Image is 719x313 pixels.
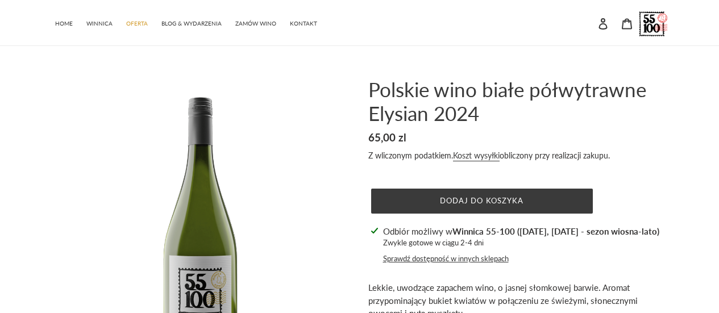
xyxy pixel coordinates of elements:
span: Dodaj do koszyka [440,196,523,205]
a: KONTAKT [284,14,323,31]
div: Z wliczonym podatkiem. obliczony przy realizacji zakupu. [368,149,670,161]
span: HOME [55,20,73,27]
span: ZAMÓW WINO [235,20,276,27]
button: Sprawdź dostępność w innych sklepach [383,253,509,265]
p: Odbiór możliwy w [383,225,659,238]
span: WINNICA [86,20,113,27]
button: Dodaj do koszyka [371,189,593,214]
strong: Winnica 55-100 ([DATE], [DATE] - sezon wiosna-lato) [452,226,659,236]
h1: Polskie wino białe półwytrawne Elysian 2024 [368,77,670,125]
p: Zwykle gotowe w ciągu 2-4 dni [383,237,659,249]
a: BLOG & WYDARZENIA [156,14,227,31]
span: OFERTA [126,20,148,27]
a: Koszt wysyłki [453,151,500,161]
a: OFERTA [120,14,153,31]
a: ZAMÓW WINO [230,14,282,31]
a: WINNICA [81,14,118,31]
span: KONTAKT [290,20,317,27]
a: HOME [49,14,78,31]
span: BLOG & WYDARZENIA [161,20,222,27]
span: 65,00 zl [368,131,406,144]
